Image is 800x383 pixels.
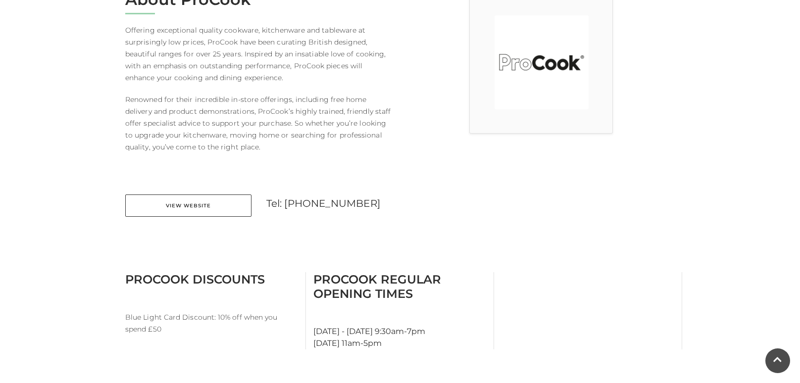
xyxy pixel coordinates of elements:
a: Tel: [PHONE_NUMBER] [266,197,380,209]
p: Renowned for their incredible in-store offerings, including free home delivery and product demons... [125,94,393,153]
p: Offering exceptional quality cookware, kitchenware and tableware at surprisingly low prices, ProC... [125,24,393,84]
h3: ProCook Discounts [125,272,298,287]
p: Blue Light Card Discount: 10% off when you spend £50 [125,311,298,335]
h3: ProCook Regular Opening Times [313,272,486,301]
a: View Website [125,194,251,217]
div: [DATE] - [DATE] 9:30am-7pm [DATE] 11am-5pm [306,272,494,349]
